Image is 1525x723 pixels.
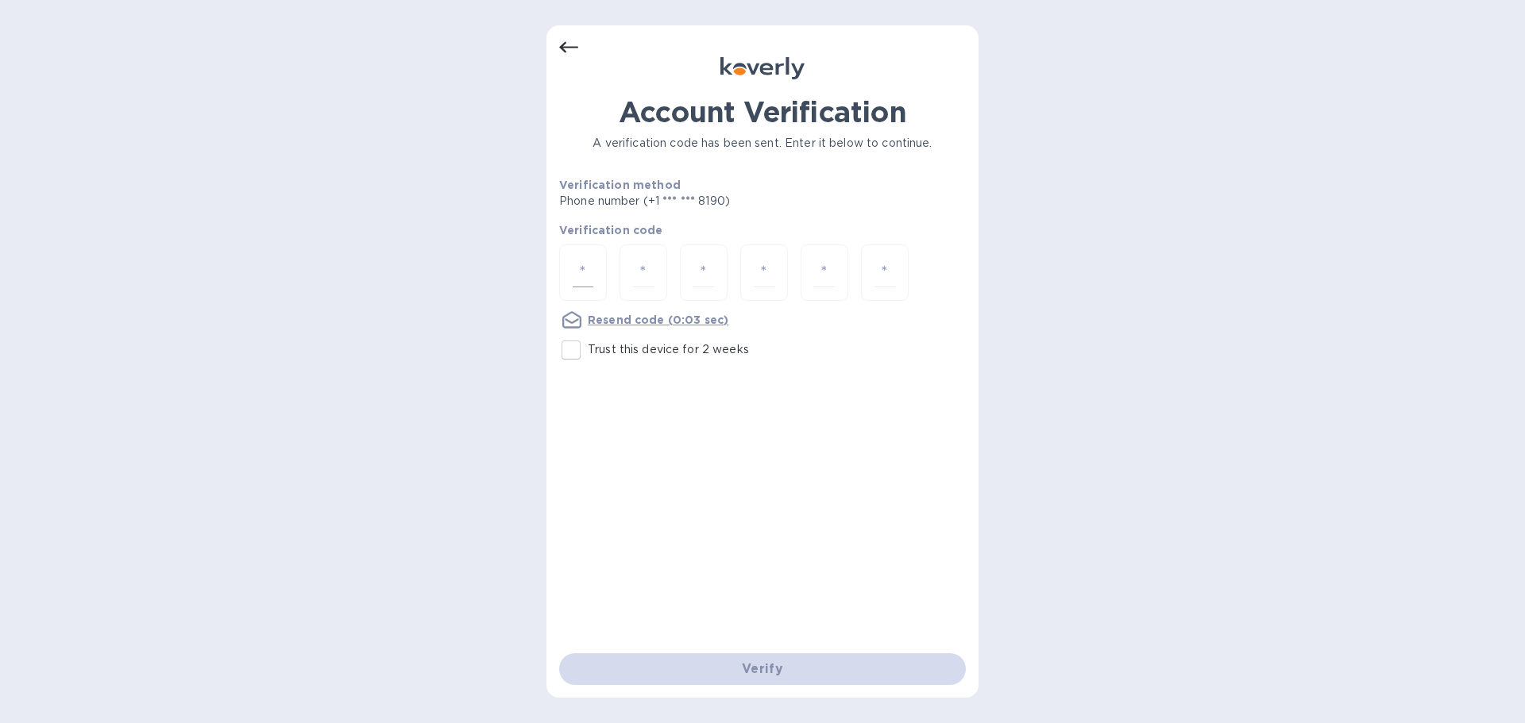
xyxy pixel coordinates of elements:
[559,222,966,238] p: Verification code
[588,341,749,358] p: Trust this device for 2 weeks
[559,179,681,191] b: Verification method
[559,95,966,129] h1: Account Verification
[559,135,966,152] p: A verification code has been sent. Enter it below to continue.
[559,193,851,210] p: Phone number (+1 *** *** 8190)
[588,313,728,326] u: Resend code (0:03 sec)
